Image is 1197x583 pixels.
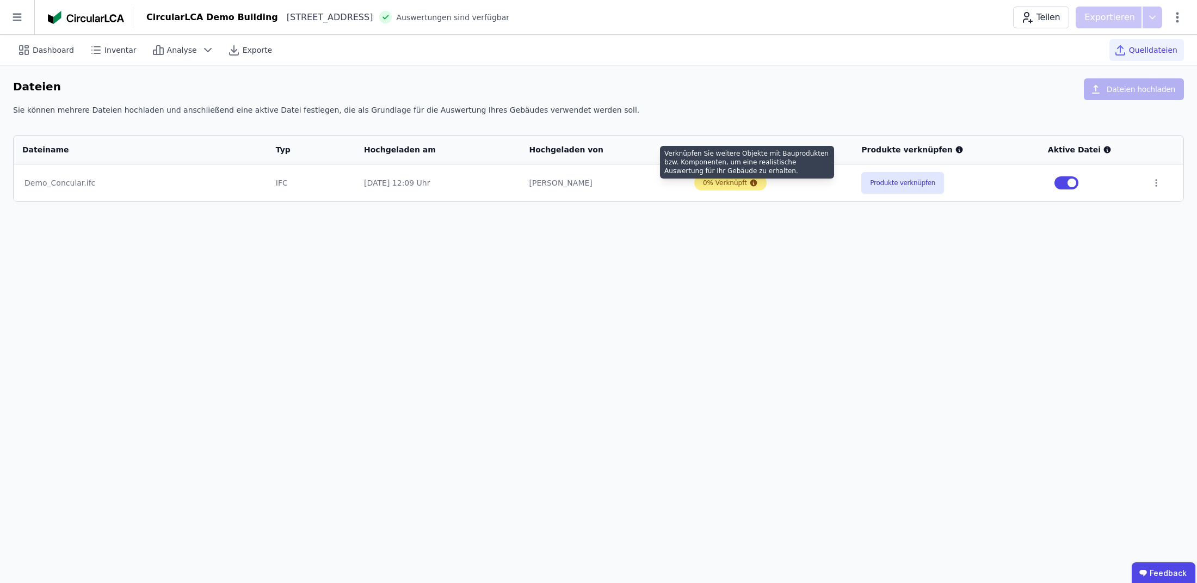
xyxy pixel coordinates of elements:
div: CircularLCA Demo Building [146,11,278,24]
span: Analyse [167,45,197,56]
h6: Dateien [13,78,61,96]
div: Demo_Concular.ifc [24,177,256,188]
div: Dateiname [22,144,244,155]
div: Hochgeladen am [364,144,498,155]
img: Concular [48,11,124,24]
p: Exportieren [1084,11,1137,24]
div: [STREET_ADDRESS] [278,11,373,24]
div: Sie können mehrere Dateien hochladen und anschließend eine aktive Datei festlegen, die als Grundl... [13,105,1184,124]
span: Auswertungen sind verfügbar [396,12,509,23]
div: Aktive Datei [1048,144,1134,155]
div: Produkte verknüpfen [861,144,1031,155]
span: Inventar [104,45,137,56]
button: Produkte verknüpfen [861,172,944,194]
div: Verknüpfen Sie weitere Objekte mit Bauprodukten bzw. Komponenten, um eine realistische Auswertung... [660,146,834,179]
div: IFC [276,177,347,188]
span: Dashboard [33,45,74,56]
div: 0% Verknüpft [703,179,747,187]
div: [PERSON_NAME] [529,177,677,188]
div: Hochgeladen von [529,144,663,155]
div: Status [694,144,844,155]
button: Dateien hochladen [1084,78,1184,100]
button: Teilen [1013,7,1069,28]
div: Typ [276,144,334,155]
div: [DATE] 12:09 Uhr [364,177,511,188]
span: Quelldateien [1129,45,1177,56]
span: Exporte [243,45,272,56]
